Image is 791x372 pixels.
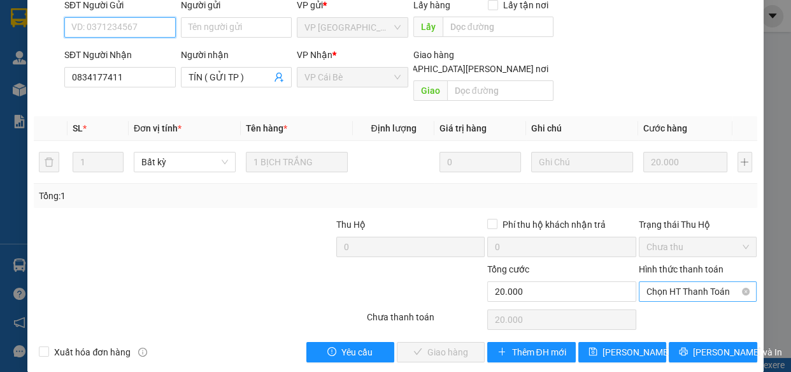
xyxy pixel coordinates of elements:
div: Chưa thanh toán [366,310,487,332]
span: [PERSON_NAME] và In [693,345,782,359]
span: Chưa thu [646,237,750,257]
div: Trạng thái Thu Hộ [639,218,757,232]
span: Yêu cầu [341,345,373,359]
span: Giao hàng [413,50,454,60]
span: save [588,347,597,357]
input: 0 [643,152,727,172]
span: Định lượng [371,123,416,133]
span: VP Sài Gòn [304,18,401,37]
span: SL [73,123,83,133]
th: Ghi chú [526,116,638,141]
button: exclamation-circleYêu cầu [306,342,394,362]
input: 0 [439,152,521,172]
button: delete [39,152,59,172]
span: Giao [413,80,447,101]
div: SĐT Người Nhận [64,48,176,62]
div: Người nhận [181,48,292,62]
span: Lấy [413,17,443,37]
button: plus [738,152,752,172]
input: Dọc đường [443,17,553,37]
span: Đơn vị tính [134,123,182,133]
span: Xuất hóa đơn hàng [49,345,136,359]
span: VP Cái Bè [304,68,401,87]
div: Tổng: 1 [39,189,306,203]
span: Tên hàng [246,123,287,133]
button: save[PERSON_NAME] đổi [578,342,666,362]
span: exclamation-circle [327,347,336,357]
span: Thêm ĐH mới [511,345,566,359]
label: Hình thức thanh toán [639,264,723,274]
span: info-circle [138,348,147,357]
button: checkGiao hàng [397,342,485,362]
input: VD: Bàn, Ghế [246,152,348,172]
input: Ghi Chú [531,152,633,172]
button: printer[PERSON_NAME] và In [669,342,757,362]
span: [GEOGRAPHIC_DATA][PERSON_NAME] nơi [374,62,553,76]
span: [PERSON_NAME] đổi [602,345,685,359]
span: plus [497,347,506,357]
span: Chọn HT Thanh Toán [646,282,750,301]
span: Giá trị hàng [439,123,487,133]
span: user-add [274,72,284,82]
button: plusThêm ĐH mới [487,342,575,362]
span: Bất kỳ [141,153,228,172]
input: Dọc đường [447,80,553,101]
span: Tổng cước [487,264,529,274]
span: close-circle [742,288,750,295]
span: Cước hàng [643,123,687,133]
span: Phí thu hộ khách nhận trả [497,218,611,232]
span: printer [679,347,688,357]
span: VP Nhận [297,50,332,60]
span: Thu Hộ [336,219,366,230]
